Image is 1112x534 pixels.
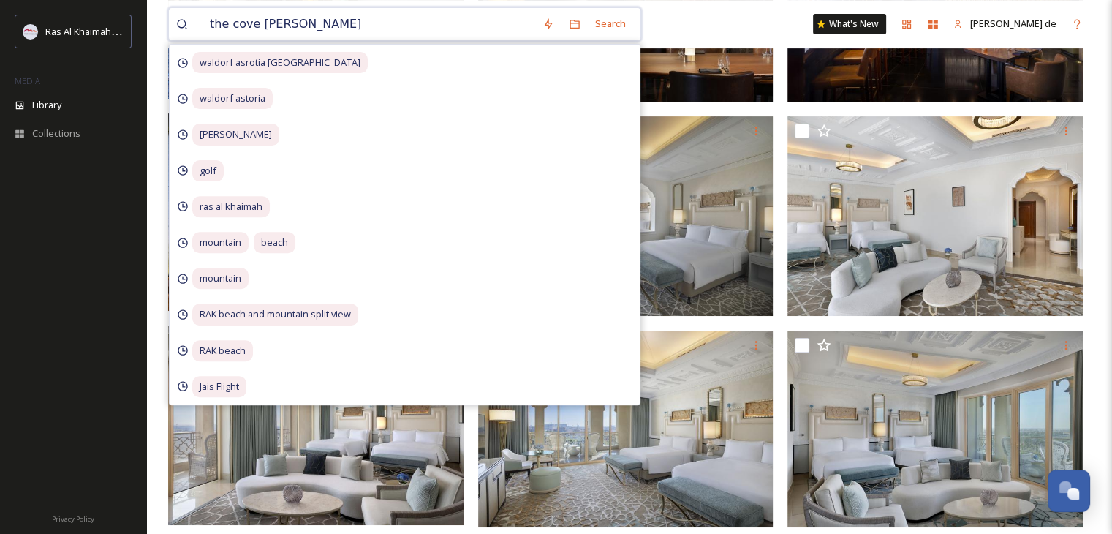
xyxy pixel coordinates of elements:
[787,116,1086,316] img: Two Queen Beds Premier Golf Course View Room overview 735.jpg
[203,8,535,40] input: Search your library
[192,304,358,325] span: RAK beach and mountain split view
[192,124,279,145] span: [PERSON_NAME]
[168,113,464,311] img: UMI overview.jpg
[192,52,368,73] span: waldorf asrotia [GEOGRAPHIC_DATA]
[192,268,249,289] span: mountain
[168,326,467,525] img: Two Queen Beds Premier Golf Course View Room 735.jpg
[192,376,246,397] span: Jais Flight
[32,98,61,112] span: Library
[52,509,94,527] a: Privacy Policy
[192,160,224,181] span: golf
[813,14,886,34] a: What's New
[192,196,270,217] span: ras al khaimah
[588,10,633,38] div: Search
[1048,470,1090,512] button: Open Chat
[15,75,40,86] span: MEDIA
[192,232,249,253] span: mountain
[45,24,252,38] span: Ras Al Khaimah Tourism Development Authority
[254,232,295,253] span: beach
[970,17,1056,30] span: [PERSON_NAME] de
[52,514,94,524] span: Privacy Policy
[192,340,253,361] span: RAK beach
[478,331,774,528] img: Two Queen Beds Premier Golf Course View Room 3_323.jpg
[787,331,1083,528] img: Two Queen Beds Deluxe Room 1 _336.jpg
[946,10,1064,38] a: [PERSON_NAME] de
[32,127,80,140] span: Collections
[192,88,273,109] span: waldorf astoria
[23,24,38,39] img: Logo_RAKTDA_RGB-01.png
